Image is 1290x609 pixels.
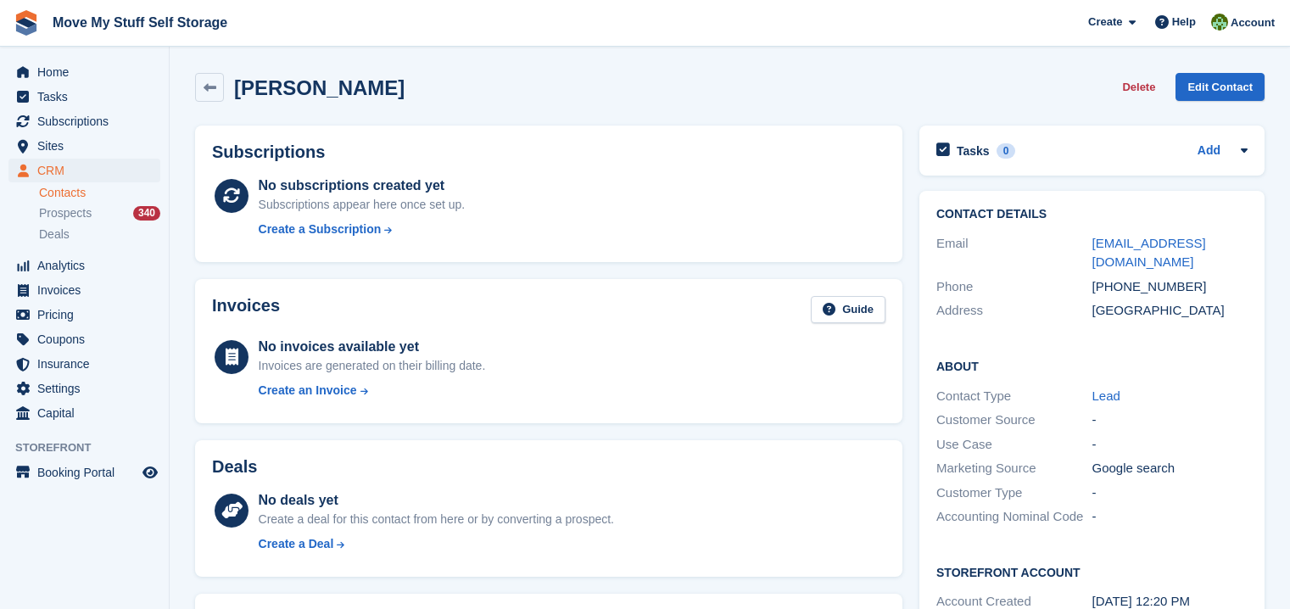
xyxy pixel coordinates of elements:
[8,134,160,158] a: menu
[8,377,160,400] a: menu
[37,461,139,484] span: Booking Portal
[39,226,70,243] span: Deals
[259,221,382,238] div: Create a Subscription
[259,535,614,553] a: Create a Deal
[1092,411,1248,430] div: -
[37,303,139,327] span: Pricing
[37,401,139,425] span: Capital
[1092,483,1248,503] div: -
[37,159,139,182] span: CRM
[37,327,139,351] span: Coupons
[8,254,160,277] a: menu
[259,196,466,214] div: Subscriptions appear here once set up.
[811,296,885,324] a: Guide
[212,142,885,162] h2: Subscriptions
[936,208,1248,221] h2: Contact Details
[936,411,1092,430] div: Customer Source
[936,459,1092,478] div: Marketing Source
[14,10,39,36] img: stora-icon-8386f47178a22dfd0bd8f6a31ec36ba5ce8667c1dd55bd0f319d3a0aa187defe.svg
[1092,236,1206,270] a: [EMAIL_ADDRESS][DOMAIN_NAME]
[140,462,160,483] a: Preview store
[259,382,486,399] a: Create an Invoice
[37,278,139,302] span: Invoices
[936,277,1092,297] div: Phone
[1115,73,1162,101] button: Delete
[37,254,139,277] span: Analytics
[8,85,160,109] a: menu
[8,327,160,351] a: menu
[37,85,139,109] span: Tasks
[1092,301,1248,321] div: [GEOGRAPHIC_DATA]
[15,439,169,456] span: Storefront
[1092,459,1248,478] div: Google search
[8,352,160,376] a: menu
[1092,277,1248,297] div: [PHONE_NUMBER]
[936,483,1092,503] div: Customer Type
[957,143,990,159] h2: Tasks
[1092,388,1120,403] a: Lead
[997,143,1016,159] div: 0
[1172,14,1196,31] span: Help
[936,507,1092,527] div: Accounting Nominal Code
[8,303,160,327] a: menu
[37,134,139,158] span: Sites
[8,401,160,425] a: menu
[1176,73,1265,101] a: Edit Contact
[936,387,1092,406] div: Contact Type
[259,535,334,553] div: Create a Deal
[37,377,139,400] span: Settings
[37,352,139,376] span: Insurance
[259,337,486,357] div: No invoices available yet
[259,221,466,238] a: Create a Subscription
[259,176,466,196] div: No subscriptions created yet
[37,109,139,133] span: Subscriptions
[936,301,1092,321] div: Address
[936,435,1092,455] div: Use Case
[234,76,405,99] h2: [PERSON_NAME]
[936,234,1092,272] div: Email
[1092,507,1248,527] div: -
[259,357,486,375] div: Invoices are generated on their billing date.
[37,60,139,84] span: Home
[39,185,160,201] a: Contacts
[133,206,160,221] div: 340
[1198,142,1220,161] a: Add
[212,457,257,477] h2: Deals
[46,8,234,36] a: Move My Stuff Self Storage
[259,511,614,528] div: Create a deal for this contact from here or by converting a prospect.
[1092,435,1248,455] div: -
[1088,14,1122,31] span: Create
[8,461,160,484] a: menu
[259,490,614,511] div: No deals yet
[39,204,160,222] a: Prospects 340
[212,296,280,324] h2: Invoices
[8,60,160,84] a: menu
[39,205,92,221] span: Prospects
[936,357,1248,374] h2: About
[39,226,160,243] a: Deals
[1231,14,1275,31] span: Account
[936,563,1248,580] h2: Storefront Account
[1211,14,1228,31] img: Joel Booth
[8,159,160,182] a: menu
[259,382,357,399] div: Create an Invoice
[8,109,160,133] a: menu
[8,278,160,302] a: menu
